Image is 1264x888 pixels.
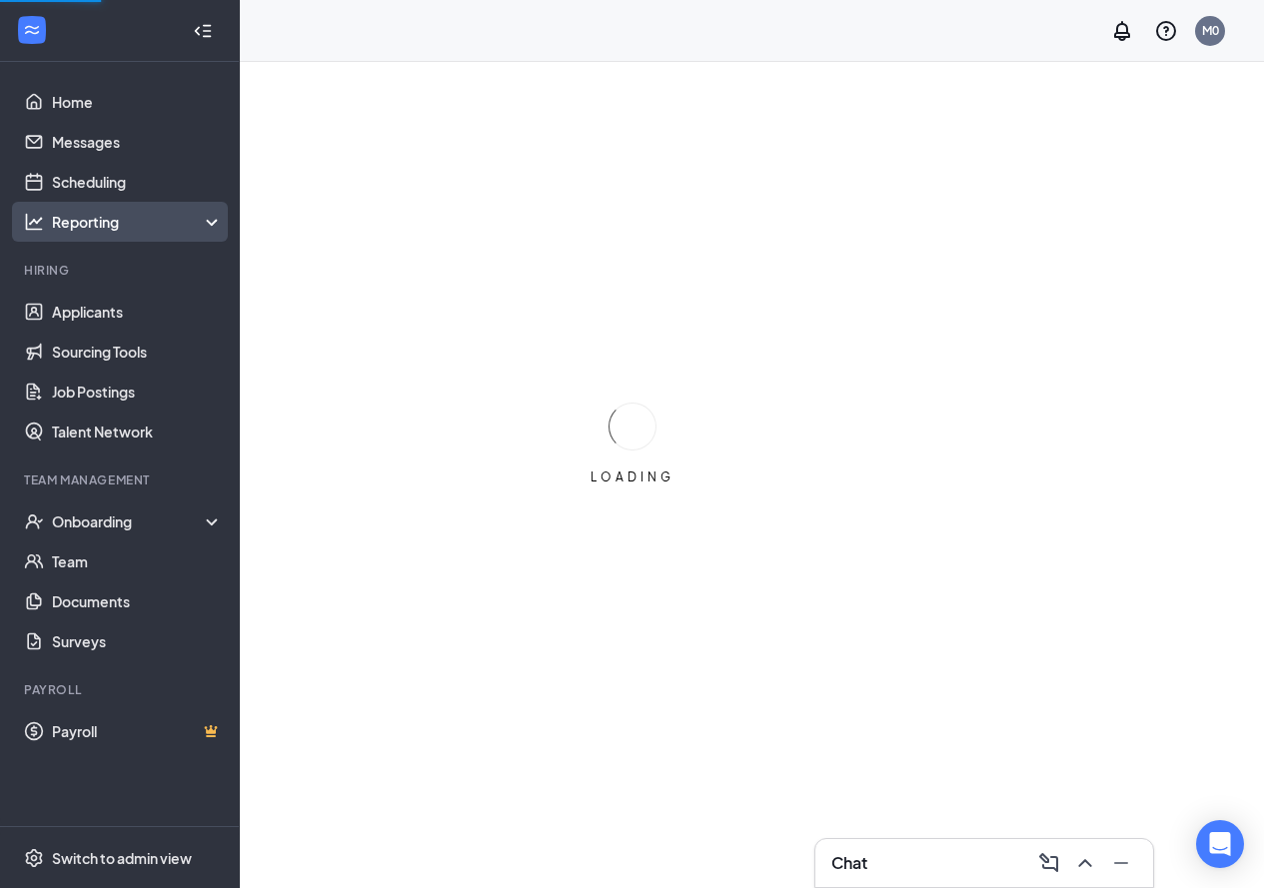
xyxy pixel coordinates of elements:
[1109,851,1133,875] svg: Minimize
[583,468,682,485] div: LOADING
[193,21,213,41] svg: Collapse
[52,621,223,661] a: Surveys
[1073,851,1097,875] svg: ChevronUp
[1196,820,1244,868] div: Open Intercom Messenger
[1105,847,1137,879] button: Minimize
[1154,19,1178,43] svg: QuestionInfo
[1069,847,1101,879] button: ChevronUp
[52,711,223,751] a: PayrollCrown
[1202,22,1219,39] div: M0
[52,122,223,162] a: Messages
[24,681,219,698] div: Payroll
[831,852,867,874] h3: Chat
[24,262,219,279] div: Hiring
[24,471,219,488] div: Team Management
[52,848,192,868] div: Switch to admin view
[1110,19,1134,43] svg: Notifications
[24,511,44,531] svg: UserCheck
[52,511,206,531] div: Onboarding
[1037,851,1061,875] svg: ComposeMessage
[52,162,223,202] a: Scheduling
[24,212,44,232] svg: Analysis
[52,332,223,372] a: Sourcing Tools
[1033,847,1065,879] button: ComposeMessage
[52,292,223,332] a: Applicants
[52,212,224,232] div: Reporting
[52,541,223,581] a: Team
[52,372,223,412] a: Job Postings
[52,581,223,621] a: Documents
[24,848,44,868] svg: Settings
[52,82,223,122] a: Home
[52,412,223,451] a: Talent Network
[22,20,42,40] svg: WorkstreamLogo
